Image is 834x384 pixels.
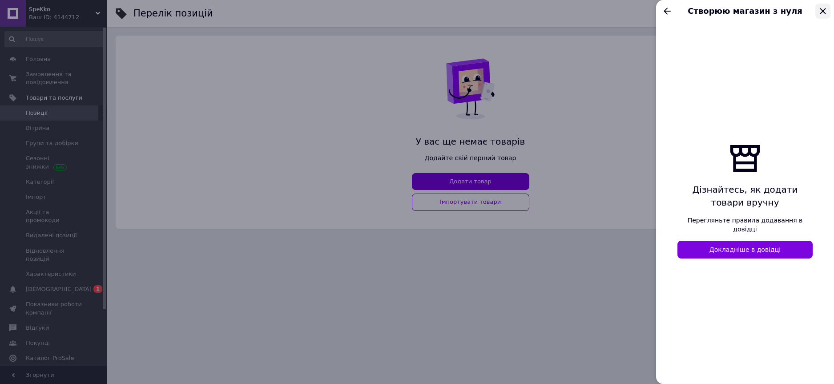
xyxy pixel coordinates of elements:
[815,4,830,19] button: Закрыть
[677,241,813,259] a: Докладніше в довідці
[677,183,813,209] span: Дізнайтесь, як додати товари вручну
[660,4,675,19] button: Назад
[675,5,815,17] span: Створюю магазин з нуля
[677,216,813,234] span: Перегляньте правила додавання в довідці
